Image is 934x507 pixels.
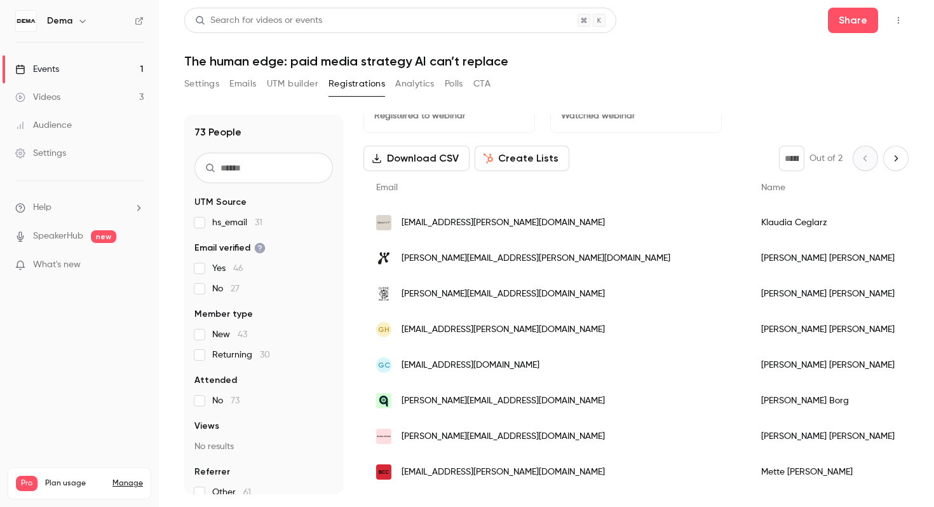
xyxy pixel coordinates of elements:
[194,196,333,499] section: facet-groups
[45,478,105,489] span: Plan usage
[243,488,251,497] span: 61
[402,394,605,408] span: [PERSON_NAME][EMAIL_ADDRESS][DOMAIN_NAME]
[231,284,240,293] span: 27
[395,74,435,94] button: Analytics
[194,440,333,453] p: No results
[374,109,524,122] p: Registered to webinar
[194,374,237,387] span: Attended
[231,396,240,405] span: 73
[748,347,909,383] div: [PERSON_NAME] [PERSON_NAME]
[194,125,241,140] h1: 73 People
[33,201,51,214] span: Help
[748,419,909,454] div: [PERSON_NAME] [PERSON_NAME]
[16,11,36,31] img: Dema
[229,74,256,94] button: Emails
[47,15,72,27] h6: Dema
[402,359,539,372] span: [EMAIL_ADDRESS][DOMAIN_NAME]
[748,240,909,276] div: [PERSON_NAME] [PERSON_NAME]
[194,242,266,254] span: Email verified
[260,351,270,359] span: 30
[748,312,909,347] div: [PERSON_NAME] [PERSON_NAME]
[363,146,470,171] button: Download CSV
[376,215,391,230] img: gant.com
[376,251,391,266] img: houdinisportswear.com
[33,258,81,272] span: What's new
[475,146,569,171] button: Create Lists
[402,430,605,443] span: [PERSON_NAME][EMAIL_ADDRESS][DOMAIN_NAME]
[376,429,391,444] img: bubbleroom.com
[402,466,605,479] span: [EMAIL_ADDRESS][PERSON_NAME][DOMAIN_NAME]
[194,420,219,433] span: Views
[238,330,247,339] span: 43
[561,109,711,122] p: Watched webinar
[402,252,670,265] span: [PERSON_NAME][EMAIL_ADDRESS][PERSON_NAME][DOMAIN_NAME]
[233,264,243,273] span: 46
[184,74,219,94] button: Settings
[748,383,909,419] div: [PERSON_NAME] Borg
[376,183,398,192] span: Email
[15,201,144,214] li: help-dropdown-opener
[402,216,605,230] span: [EMAIL_ADDRESS][PERSON_NAME][DOMAIN_NAME]
[473,74,491,94] button: CTA
[15,63,59,76] div: Events
[748,205,909,240] div: Klaudia Ceglarz
[91,230,116,243] span: new
[128,260,144,271] iframe: Noticeable Trigger
[212,486,251,499] span: Other
[195,14,322,27] div: Search for videos or events
[748,276,909,312] div: [PERSON_NAME] [PERSON_NAME]
[376,393,391,408] img: qred.com
[212,216,262,229] span: hs_email
[194,196,247,209] span: UTM Source
[328,74,385,94] button: Registrations
[883,146,909,171] button: Next page
[378,324,389,335] span: GH
[809,152,843,165] p: Out of 2
[267,74,318,94] button: UTM builder
[378,359,390,371] span: GC
[15,147,66,160] div: Settings
[112,478,143,489] a: Manage
[255,218,262,227] span: 31
[402,323,605,337] span: [EMAIL_ADDRESS][PERSON_NAME][DOMAIN_NAME]
[212,328,247,341] span: New
[194,466,230,478] span: Referrer
[212,282,240,295] span: No
[33,230,83,243] a: SpeakerHub
[376,286,391,302] img: bbcicecream.eu
[16,476,37,491] span: Pro
[402,288,605,301] span: [PERSON_NAME][EMAIL_ADDRESS][DOMAIN_NAME]
[212,394,240,407] span: No
[184,53,909,69] h1: The human edge: paid media strategy AI can’t replace
[212,349,270,361] span: Returning
[212,262,243,275] span: Yes
[828,8,878,33] button: Share
[445,74,463,94] button: Polls
[194,308,253,321] span: Member type
[761,183,785,192] span: Name
[15,91,60,104] div: Videos
[376,464,391,480] img: birger-christensen.com
[748,454,909,490] div: Mette [PERSON_NAME]
[15,119,72,132] div: Audience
